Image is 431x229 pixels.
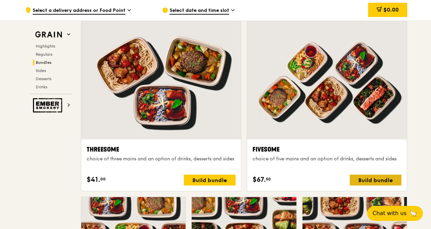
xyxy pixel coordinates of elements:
[350,175,401,186] div: Build bundle
[87,175,100,185] span: $41.
[253,156,401,162] div: choice of five mains and an option of drinks, desserts and sides
[266,176,271,182] span: 50
[36,52,52,57] span: Regulars
[36,44,55,49] span: Highlights
[100,176,106,182] span: 00
[33,29,64,41] img: Grain web logo
[36,68,46,73] span: Sides
[253,175,266,185] span: $67.
[253,145,401,154] div: Fivesome
[383,6,399,13] span: $0.00
[170,7,229,15] span: Select date and time slot
[87,145,236,154] div: Threesome
[36,60,52,65] span: Bundles
[409,209,417,217] span: 🦙
[184,175,236,186] div: Build bundle
[36,85,47,89] span: Drinks
[87,156,236,162] div: choice of three mains and an option of drinks, desserts and sides
[33,7,125,15] span: Select a delivery address or Food Point
[373,209,407,217] span: Chat with us
[367,206,423,221] button: Chat with us🦙
[33,98,64,112] img: Ember Smokery web logo
[36,76,51,81] span: Desserts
